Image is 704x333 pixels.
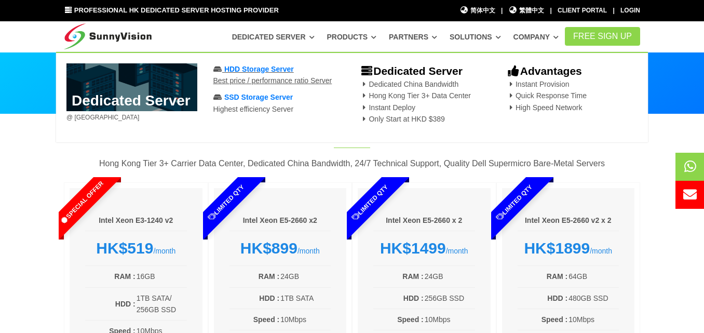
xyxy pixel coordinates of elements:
li: | [613,6,614,16]
a: Partners [389,28,437,46]
b: HDD : [115,300,136,308]
li: | [550,6,551,16]
a: Products [327,28,376,46]
b: Speed : [541,315,568,324]
span: HDD Storage Server [224,65,294,73]
a: FREE Sign Up [565,27,640,46]
b: Speed : [253,315,280,324]
h6: Intel Xeon E3-1240 v2 [85,216,187,226]
span: Instant Provision Quick Response Time High Speed Network [506,80,586,112]
td: 64GB [568,270,619,283]
td: 10Mbps [424,313,475,326]
div: /month [85,239,187,258]
h6: Intel Xeon E5-2660 v2 x 2 [518,216,619,226]
a: 繁體中文 [509,6,545,16]
td: 480GB SSD [568,292,619,304]
div: /month [518,239,619,258]
strong: HK$1499 [380,239,446,257]
a: 简体中文 [459,6,495,16]
td: 24GB [424,270,475,283]
b: RAM : [114,272,135,281]
b: HDD : [403,294,424,302]
td: 1TB SATA [280,292,331,304]
strong: HK$519 [96,239,153,257]
span: Dedicated China Bandwidth Hong Kong Tier 3+ Data Center Instant Deploy Only Start at HKD $389 [360,80,471,123]
b: HDD : [259,294,279,302]
div: Dedicated Server [56,52,648,143]
a: Dedicated Server [232,28,315,46]
a: Company [513,28,559,46]
td: 10Mbps [568,313,619,326]
p: Hong Kong Tier 3+ Carrier Data Center, Dedicated China Bandwidth, 24/7 Technical Support, Quality... [64,157,640,170]
span: Professional HK Dedicated Server Hosting Provider [74,6,279,14]
td: 10Mbps [280,313,331,326]
a: Client Portal [558,7,607,14]
td: 256GB SSD [424,292,475,304]
b: RAM : [259,272,279,281]
span: Special Offer [38,159,126,246]
a: SSD Storage ServerHighest efficiency Server [213,93,293,113]
td: 16GB [136,270,187,283]
div: /month [373,239,475,258]
span: Limited Qty [182,159,269,246]
a: Login [620,7,640,14]
strong: HK$1899 [524,239,590,257]
li: | [501,6,503,16]
b: RAM : [547,272,567,281]
b: HDD : [547,294,567,302]
b: Speed : [397,315,424,324]
b: RAM : [402,272,423,281]
span: Limited Qty [470,159,558,246]
b: Advantages [506,65,581,77]
a: HDD Storage ServerBest price / performance ratio Server [213,65,332,85]
h6: Intel Xeon E5-2660 x 2 [373,216,475,226]
td: 24GB [280,270,331,283]
div: /month [229,239,331,258]
span: SSD Storage Server [224,93,293,101]
td: 1TB SATA/ 256GB SSD [136,292,187,316]
strong: HK$899 [240,239,297,257]
a: Solutions [450,28,501,46]
span: Limited Qty [327,159,414,246]
b: Dedicated Server [360,65,463,77]
h6: Intel Xeon E5-2660 x2 [229,216,331,226]
span: @ [GEOGRAPHIC_DATA] [66,114,139,121]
